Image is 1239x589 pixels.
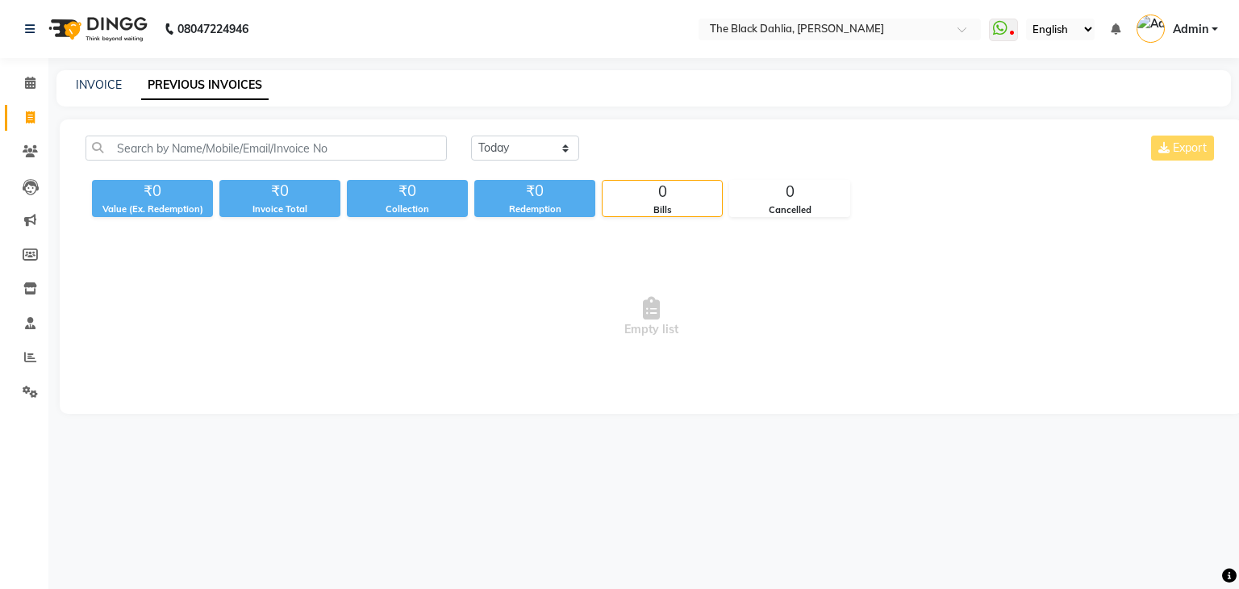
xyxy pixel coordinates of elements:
[1173,21,1208,38] span: Admin
[76,77,122,92] a: INVOICE
[347,180,468,203] div: ₹0
[347,203,468,216] div: Collection
[86,236,1217,398] span: Empty list
[474,203,595,216] div: Redemption
[730,181,849,203] div: 0
[730,203,849,217] div: Cancelled
[86,136,447,161] input: Search by Name/Mobile/Email/Invoice No
[1137,15,1165,43] img: Admin
[177,6,248,52] b: 08047224946
[219,180,340,203] div: ₹0
[92,203,213,216] div: Value (Ex. Redemption)
[41,6,152,52] img: logo
[603,181,722,203] div: 0
[603,203,722,217] div: Bills
[474,180,595,203] div: ₹0
[92,180,213,203] div: ₹0
[219,203,340,216] div: Invoice Total
[141,71,269,100] a: PREVIOUS INVOICES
